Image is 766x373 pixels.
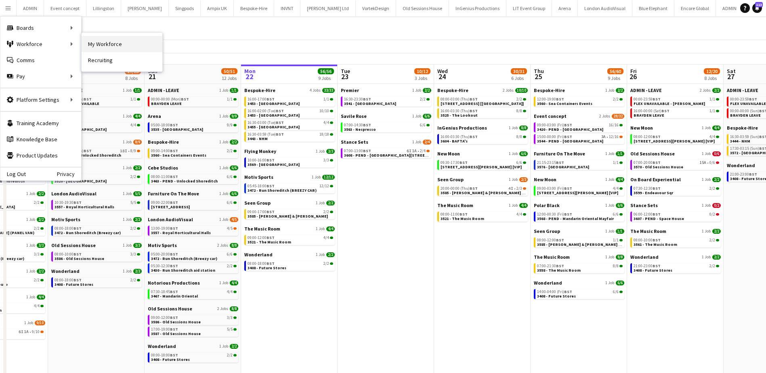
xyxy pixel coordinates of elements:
[509,151,518,156] span: 1 Job
[151,174,237,183] a: 08:00-11:00BST6/63463 - PEND - Unlocked Shoreditch
[437,176,528,182] a: Seen Group1 Job2/3
[519,151,528,156] span: 6/6
[534,113,624,119] a: Event concept2 Jobs28/32
[356,0,396,16] button: VortekDesign
[326,149,335,154] span: 3/3
[755,2,763,7] span: 113
[344,96,430,106] a: 16:30-23:30BST2/23541 - [GEOGRAPHIC_DATA]
[630,151,721,176] div: Old Sessions House1 Job0/607:00-20:00BST15A•0/63570 - Old Sessions House
[248,124,300,130] span: 3455 - Kensington Palace
[344,123,371,127] span: 07:00-14:30
[363,96,371,102] span: BST
[244,87,335,93] a: Bespoke-Hire4 Jobs33/33
[537,138,603,144] span: 3544 - PEND - Somerset House
[151,123,178,127] span: 05:00-18:00
[341,113,367,119] span: Savile Rose
[244,148,335,174] div: Flying Monkey1 Job3/310:00-16:00BST3/33569 - [GEOGRAPHIC_DATA]
[341,87,431,93] a: Premier1 Job2/2
[267,96,275,102] span: BST
[730,113,761,118] span: BRAYDEN LEAVE
[227,123,233,127] span: 9/9
[219,140,228,145] span: 1 Job
[460,160,468,165] span: BST
[613,161,619,165] span: 1/1
[344,148,430,157] a: 07:00-13:00BST6I1A•2/43608 - PEND - [GEOGRAPHIC_DATA][STREET_ADDRESS]
[470,134,478,139] span: BST
[630,87,721,125] div: ADMIN - LEAVE2 Jobs2/200:00-23:59BST1/1FLEX UNAVAILABLE - [PERSON_NAME]16:00-00:00 (Sat)BST1/1BRA...
[730,138,750,144] span: 3444 - NHM
[630,151,675,157] span: Old Sessions House
[121,0,169,16] button: [PERSON_NAME]
[316,149,325,154] span: 1 Job
[148,165,178,171] span: Cebe Studios
[51,165,142,171] a: DLM Events1 Job2/2
[123,166,132,170] span: 1 Job
[230,88,238,93] span: 1/1
[170,174,178,179] span: BST
[84,96,92,102] span: BST
[341,113,431,139] div: Savile Rose1 Job6/607:00-14:30BST6/63563 - Nespresso
[341,139,368,145] span: Stance Sets
[148,113,161,119] span: Arena
[344,149,371,153] span: 07:00-13:00
[244,87,275,93] span: Bespoke-Hire
[248,101,300,106] span: 3453 - Old Royal Naval College
[709,109,715,113] span: 1/1
[537,135,572,139] span: 15:00-00:00 (Fri)
[248,96,333,106] a: 16:00-17:00BST1/13453 - [GEOGRAPHIC_DATA]
[612,114,624,119] span: 28/32
[123,88,132,93] span: 1 Job
[244,148,335,154] a: Flying Monkey1 Job3/3
[407,149,411,153] span: 6I
[609,123,619,127] span: 16/16
[341,87,359,93] span: Premier
[51,113,142,139] div: Arena1 Job4/410:00-17:00BST4/43535 - [GEOGRAPHIC_DATA]
[323,97,329,101] span: 1/1
[363,122,371,128] span: BST
[169,0,201,16] button: Singpods
[634,134,719,143] a: 08:00-12:00BST4/4[STREET_ADDRESS][PERSON_NAME] [VIP]
[248,120,333,129] a: 16:30-03:00 (Tue)BST4/43455 - [GEOGRAPHIC_DATA]
[341,139,431,145] a: Stance Sets1 Job2/4
[148,139,238,165] div: Bespoke-Hire1 Job2/209:00-14:00BST2/23560 - Sea Containers Events
[86,0,121,16] button: Lillingston
[420,149,426,153] span: 2/4
[516,109,522,113] span: 8/8
[151,148,237,157] a: 09:00-14:00BST2/23560 - Sea Containers Events
[634,164,683,170] span: 3570 - Old Sessions House
[634,161,661,165] span: 07:00-20:00
[441,164,522,170] span: 3396 - PEND - 9 Clifford St [VIP]
[412,149,417,153] span: 1A
[700,161,706,165] span: 15A
[84,148,92,153] span: BST
[605,88,614,93] span: 1 Job
[227,149,233,153] span: 2/2
[441,96,526,106] a: 08:00-03:00 (Thu)BST2/2[STREET_ADDRESS] [[GEOGRAPHIC_DATA]]
[0,147,81,163] a: Product Updates
[151,127,203,132] span: 3535 - Shoreditch Park
[0,131,81,147] a: Knowledge Base
[634,160,719,169] a: 07:00-20:00BST15A•0/63570 - Old Sessions House
[130,123,136,127] span: 4/4
[630,125,721,151] div: New Moon1 Job4/408:00-12:00BST4/4[STREET_ADDRESS][PERSON_NAME] [VIP]
[322,175,335,180] span: 12/12
[509,126,518,130] span: 1 Job
[534,151,585,157] span: Furniture On The Move
[148,165,238,191] div: Cebe Studios1 Job6/608:00-11:00BST6/63463 - PEND - Unlocked Shoreditch
[227,97,233,101] span: 1/1
[441,135,478,139] span: 16:00-03:30 (Thu)
[634,109,669,113] span: 16:00-00:00 (Sat)
[123,114,132,119] span: 1 Job
[534,87,565,93] span: Bespoke-Hire
[709,161,715,165] span: 0/6
[437,125,528,151] div: InGenius Productions1 Job8/816:00-03:30 (Thu)BST8/83604 - BAFTA's
[515,88,528,93] span: 10/10
[323,158,329,162] span: 3/3
[653,160,661,165] span: BST
[248,158,275,162] span: 10:00-16:00
[0,171,26,177] a: Log Out
[55,174,140,183] a: 17:30-20:30BST2/23520 - [GEOGRAPHIC_DATA]
[344,153,449,158] span: 3608 - PEND - Duke of York Square SW3 4LY
[437,125,528,131] a: InGenius Productions1 Job8/8
[564,122,572,128] span: BST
